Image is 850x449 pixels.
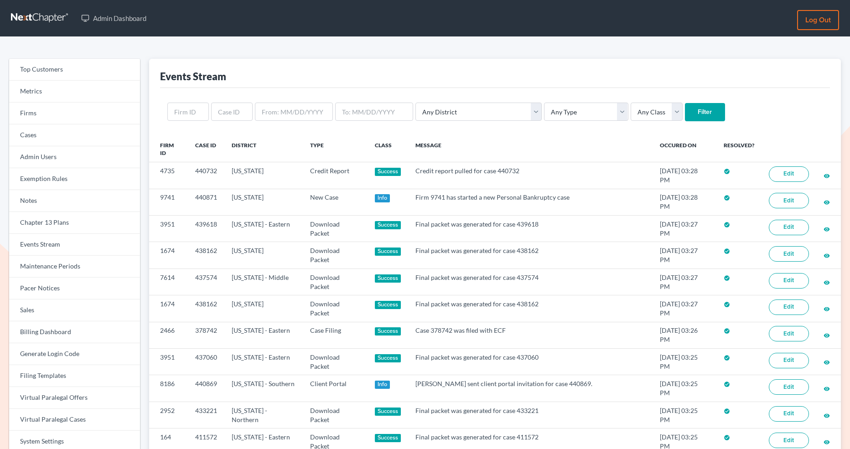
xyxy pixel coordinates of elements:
[303,268,368,295] td: Download Packet
[824,439,830,445] i: visibility
[335,103,413,121] input: To: MM/DD/YYYY
[724,381,730,387] i: check_circle
[653,162,716,189] td: [DATE] 03:28 PM
[9,146,140,168] a: Admin Users
[653,295,716,322] td: [DATE] 03:27 PM
[653,322,716,348] td: [DATE] 03:26 PM
[653,216,716,242] td: [DATE] 03:27 PM
[408,322,653,348] td: Case 378742 was filed with ECF
[724,168,730,175] i: check_circle
[149,136,188,162] th: Firm ID
[149,189,188,215] td: 9741
[303,242,368,268] td: Download Packet
[368,136,409,162] th: Class
[188,136,224,162] th: Case ID
[824,306,830,312] i: visibility
[224,189,303,215] td: [US_STATE]
[303,216,368,242] td: Download Packet
[9,256,140,278] a: Maintenance Periods
[375,168,401,176] div: Success
[724,195,730,201] i: check_circle
[824,251,830,259] a: visibility
[724,408,730,414] i: check_circle
[408,189,653,215] td: Firm 9741 has started a new Personal Bankruptcy case
[408,295,653,322] td: Final packet was generated for case 438162
[9,321,140,343] a: Billing Dashboard
[9,409,140,431] a: Virtual Paralegal Cases
[375,354,401,362] div: Success
[408,402,653,428] td: Final packet was generated for case 433221
[303,349,368,375] td: Download Packet
[769,353,809,368] a: Edit
[769,246,809,262] a: Edit
[188,402,224,428] td: 433221
[224,349,303,375] td: [US_STATE] - Eastern
[408,349,653,375] td: Final packet was generated for case 437060
[188,375,224,402] td: 440869
[149,402,188,428] td: 2952
[167,103,209,121] input: Firm ID
[724,355,730,361] i: check_circle
[9,190,140,212] a: Notes
[653,402,716,428] td: [DATE] 03:25 PM
[224,402,303,428] td: [US_STATE] - Northern
[375,381,390,389] div: Info
[9,299,140,321] a: Sales
[149,349,188,375] td: 3951
[9,278,140,299] a: Pacer Notices
[824,438,830,445] a: visibility
[149,375,188,402] td: 8186
[824,279,830,286] i: visibility
[188,295,224,322] td: 438162
[769,326,809,341] a: Edit
[149,242,188,268] td: 1674
[824,411,830,419] a: visibility
[724,275,730,281] i: check_circle
[9,234,140,256] a: Events Stream
[653,349,716,375] td: [DATE] 03:25 PM
[9,103,140,124] a: Firms
[685,103,725,121] input: Filter
[9,387,140,409] a: Virtual Paralegal Offers
[408,268,653,295] td: Final packet was generated for case 437574
[224,162,303,189] td: [US_STATE]
[824,253,830,259] i: visibility
[188,216,224,242] td: 439618
[408,242,653,268] td: Final packet was generated for case 438162
[303,189,368,215] td: New Case
[653,242,716,268] td: [DATE] 03:27 PM
[9,365,140,387] a: Filing Templates
[769,273,809,289] a: Edit
[303,162,368,189] td: Credit Report
[149,162,188,189] td: 4735
[375,194,390,202] div: Info
[724,248,730,254] i: check_circle
[824,386,830,392] i: visibility
[724,434,730,441] i: check_circle
[9,124,140,146] a: Cases
[653,136,716,162] th: Occured On
[653,189,716,215] td: [DATE] 03:28 PM
[769,166,809,182] a: Edit
[408,375,653,402] td: [PERSON_NAME] sent client portal invitation for case 440869.
[188,268,224,295] td: 437574
[769,433,809,448] a: Edit
[724,328,730,334] i: check_circle
[375,301,401,309] div: Success
[149,295,188,322] td: 1674
[769,220,809,235] a: Edit
[375,434,401,442] div: Success
[303,322,368,348] td: Case Filing
[824,304,830,312] a: visibility
[769,299,809,315] a: Edit
[824,198,830,206] a: visibility
[224,375,303,402] td: [US_STATE] - Southern
[375,274,401,283] div: Success
[224,242,303,268] td: [US_STATE]
[149,322,188,348] td: 2466
[77,10,151,26] a: Admin Dashboard
[149,268,188,295] td: 7614
[9,212,140,234] a: Chapter 13 Plans
[375,248,401,256] div: Success
[149,216,188,242] td: 3951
